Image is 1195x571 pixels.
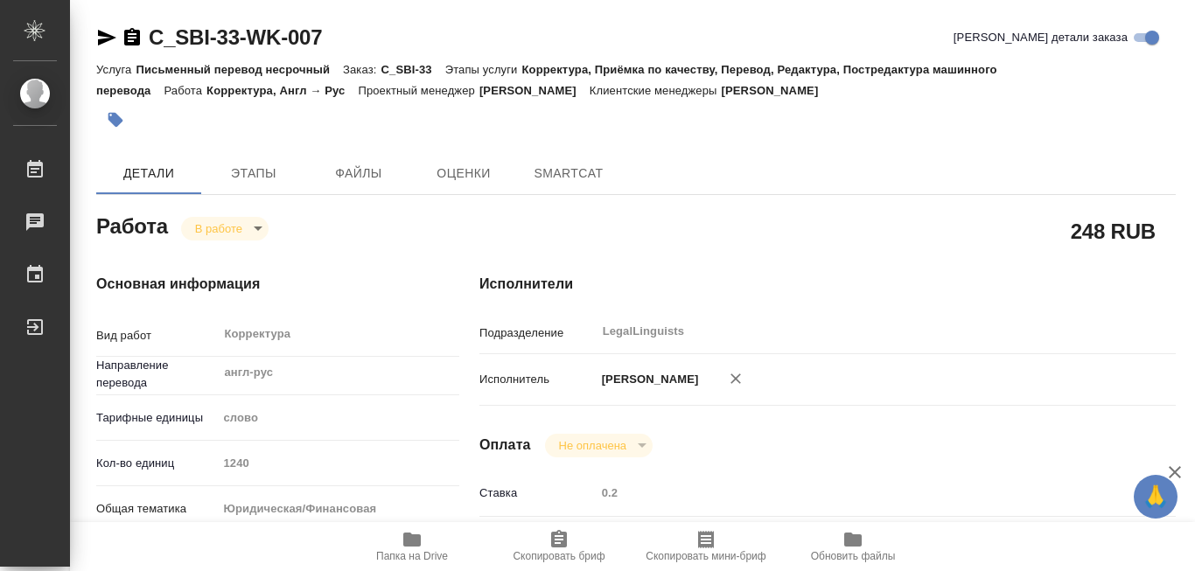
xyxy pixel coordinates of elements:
[479,371,596,388] p: Исполнитель
[486,522,632,571] button: Скопировать бриф
[96,327,217,345] p: Вид работ
[96,101,135,139] button: Добавить тэг
[1071,216,1156,246] h2: 248 RUB
[107,163,191,185] span: Детали
[96,274,409,295] h4: Основная информация
[206,84,358,97] p: Корректура, Англ → Рус
[545,434,653,457] div: В работе
[217,494,459,524] div: Юридическая/Финансовая
[122,27,143,48] button: Скопировать ссылку
[136,63,343,76] p: Письменный перевод несрочный
[590,84,722,97] p: Клиентские менеджеры
[317,163,401,185] span: Файлы
[479,484,596,502] p: Ставка
[422,163,506,185] span: Оценки
[632,522,779,571] button: Скопировать мини-бриф
[479,84,590,97] p: [PERSON_NAME]
[527,163,611,185] span: SmartCat
[376,550,448,562] span: Папка на Drive
[1134,475,1178,519] button: 🙏
[1141,478,1171,515] span: 🙏
[190,221,248,236] button: В работе
[96,409,217,427] p: Тарифные единицы
[479,435,531,456] h4: Оплата
[96,63,997,97] p: Корректура, Приёмка по качеству, Перевод, Редактура, Постредактура машинного перевода
[381,63,444,76] p: C_SBI-33
[722,84,832,97] p: [PERSON_NAME]
[96,500,217,518] p: Общая тематика
[596,371,699,388] p: [PERSON_NAME]
[479,274,1176,295] h4: Исполнители
[96,357,217,392] p: Направление перевода
[513,550,604,562] span: Скопировать бриф
[217,403,459,433] div: слово
[164,84,206,97] p: Работа
[96,63,136,76] p: Услуга
[96,455,217,472] p: Кол-во единиц
[217,450,459,476] input: Пустое поле
[716,359,755,398] button: Удалить исполнителя
[212,163,296,185] span: Этапы
[596,480,1118,505] input: Пустое поле
[954,29,1128,46] span: [PERSON_NAME] детали заказа
[779,522,926,571] button: Обновить файлы
[181,217,269,240] div: В работе
[445,63,522,76] p: Этапы услуги
[96,27,117,48] button: Скопировать ссылку для ЯМессенджера
[811,550,896,562] span: Обновить файлы
[554,438,632,453] button: Не оплачена
[96,209,168,240] h2: Работа
[646,550,765,562] span: Скопировать мини-бриф
[149,25,322,49] a: C_SBI-33-WK-007
[339,522,486,571] button: Папка на Drive
[343,63,381,76] p: Заказ:
[358,84,479,97] p: Проектный менеджер
[479,324,596,342] p: Подразделение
